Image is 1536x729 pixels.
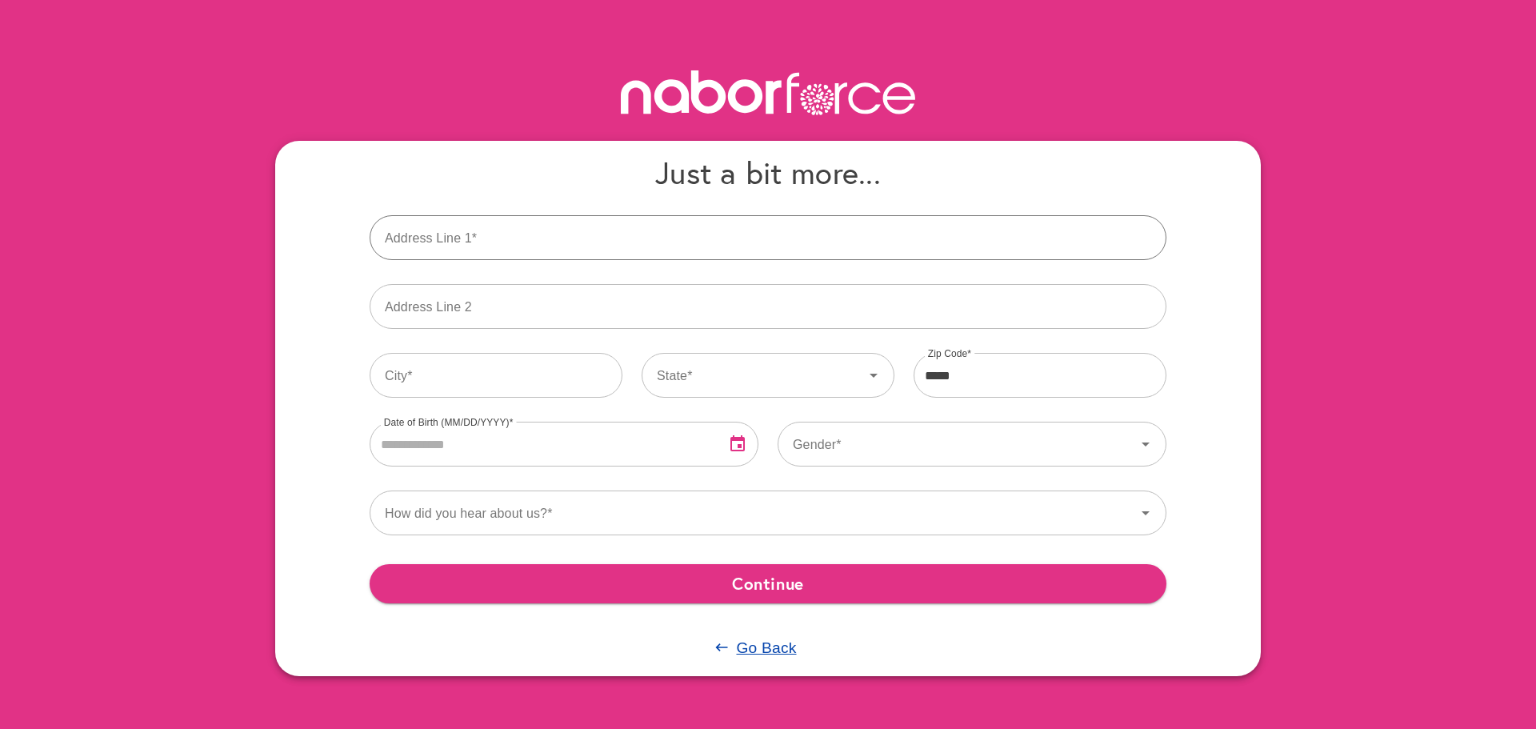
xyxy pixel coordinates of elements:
span: Continue [382,569,1154,598]
u: Go Back [736,639,796,656]
h4: Just a bit more... [370,154,1166,191]
button: Open Date Picker [718,425,757,463]
svg: Icon [1136,503,1155,523]
svg: Icon [1136,435,1155,454]
button: Continue [370,564,1166,603]
svg: Icon [864,366,883,385]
